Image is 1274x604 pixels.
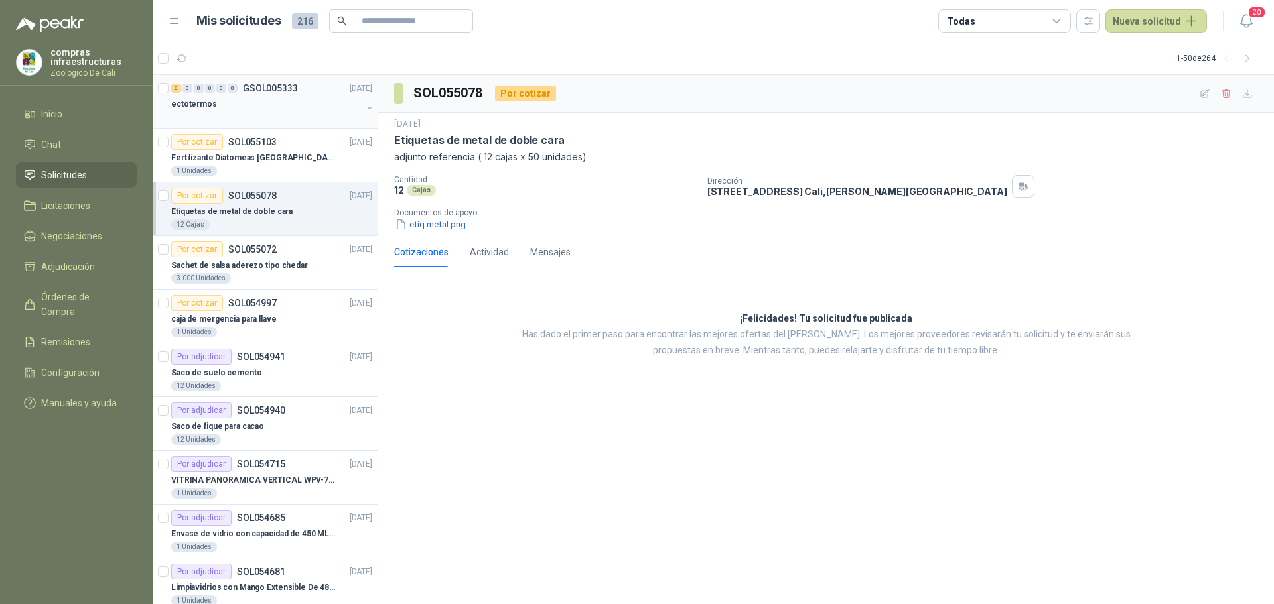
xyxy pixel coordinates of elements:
[153,397,378,451] a: Por adjudicarSOL054940[DATE] Saco de fique para cacao12 Unidades
[171,188,223,204] div: Por cotizar
[196,11,281,30] h1: Mis solicitudes
[16,284,137,324] a: Órdenes de Compra
[394,133,565,147] p: Etiquetas de metal de doble cara
[228,298,277,308] p: SOL054997
[947,14,975,29] div: Todas
[350,243,372,256] p: [DATE]
[171,241,223,257] div: Por cotizar
[413,83,484,103] h3: SOL055078
[41,229,102,243] span: Negociaciones
[171,528,336,540] p: Envase de vidrio con capacidad de 450 ML – 9X8X8 CM Caja x 12 unidades
[1234,9,1258,33] button: 20
[41,335,90,349] span: Remisiones
[350,136,372,149] p: [DATE]
[394,245,449,259] div: Cotizaciones
[237,406,285,415] p: SOL054940
[153,343,378,397] a: Por adjudicarSOL054941[DATE] Saco de suelo cemento12 Unidades
[16,360,137,385] a: Configuración
[182,84,192,93] div: 0
[41,365,100,380] span: Configuración
[171,456,232,472] div: Por adjudicar
[171,420,264,433] p: Saco de fique para cacao
[171,84,181,93] div: 3
[350,404,372,417] p: [DATE]
[50,48,137,66] p: compras infraestructuras
[237,567,285,576] p: SOL054681
[707,186,1007,197] p: [STREET_ADDRESS] Cali , [PERSON_NAME][GEOGRAPHIC_DATA]
[153,129,378,182] a: Por cotizarSOL055103[DATE] Fertilizante Diatomeas [GEOGRAPHIC_DATA] 25kg Polvo1 Unidades
[171,510,232,526] div: Por adjudicar
[350,82,372,95] p: [DATE]
[17,50,42,75] img: Company Logo
[237,513,285,522] p: SOL054685
[740,311,912,327] h3: ¡Felicidades! Tu solicitud fue publicada
[41,259,95,274] span: Adjudicación
[16,132,137,157] a: Chat
[350,297,372,310] p: [DATE]
[394,208,1269,217] p: Documentos de apoyo
[153,290,378,343] a: Por cotizarSOL054997[DATE] caja de mergencia para llave1 Unidades
[16,223,137,249] a: Negociaciones
[171,381,221,391] div: 12 Unidades
[243,84,298,93] p: GSOL005333
[394,175,697,184] p: Cantidad
[41,107,62,121] span: Inicio
[41,396,117,410] span: Manuales y ayuda
[171,152,336,164] p: Fertilizante Diatomeas [GEOGRAPHIC_DATA] 25kg Polvo
[171,474,336,487] p: VITRINA PANORAMICA VERTICAL WPV-700FA
[41,198,90,213] span: Licitaciones
[350,566,372,578] p: [DATE]
[1247,6,1266,19] span: 20
[394,150,1258,164] p: adjunto referencia ( 12 cajas x 50 unidades)
[350,351,372,363] p: [DATE]
[171,367,261,379] p: Saco de suelo cemento
[394,184,404,196] p: 12
[171,98,217,111] p: ectotermos
[153,451,378,505] a: Por adjudicarSOL054715[DATE] VITRINA PANORAMICA VERTICAL WPV-700FA1 Unidades
[171,166,217,176] div: 1 Unidades
[350,512,372,524] p: [DATE]
[228,191,277,200] p: SOL055078
[41,168,87,182] span: Solicitudes
[228,84,238,93] div: 0
[171,434,221,445] div: 12 Unidades
[153,236,378,290] a: Por cotizarSOL055072[DATE] Sachet de salsa aderezo tipo chedar3.000 Unidades
[171,273,231,284] div: 3.000 Unidades
[171,313,277,326] p: caja de mergencia para llave
[171,327,217,337] div: 1 Unidades
[1105,9,1207,33] button: Nueva solicitud
[41,290,124,319] span: Órdenes de Compra
[171,349,232,365] div: Por adjudicar
[171,259,308,272] p: Sachet de salsa aderezo tipo chedar
[470,245,509,259] div: Actividad
[171,219,210,230] div: 12 Cajas
[153,505,378,558] a: Por adjudicarSOL054685[DATE] Envase de vidrio con capacidad de 450 ML – 9X8X8 CM Caja x 12 unidad...
[171,80,375,123] a: 3 0 0 0 0 0 GSOL005333[DATE] ectotermos
[350,190,372,202] p: [DATE]
[337,16,346,25] span: search
[350,458,372,471] p: [DATE]
[194,84,204,93] div: 0
[521,327,1131,359] p: Has dado el primer paso para encontrar las mejores ofertas del [PERSON_NAME]. Los mejores proveed...
[16,101,137,127] a: Inicio
[16,330,137,355] a: Remisiones
[16,391,137,416] a: Manuales y ayuda
[171,295,223,311] div: Por cotizar
[171,488,217,499] div: 1 Unidades
[407,185,436,196] div: Cajas
[50,69,137,77] p: Zoologico De Cali
[171,134,223,150] div: Por cotizar
[292,13,318,29] span: 216
[530,245,571,259] div: Mensajes
[1176,48,1258,69] div: 1 - 50 de 264
[16,16,84,32] img: Logo peakr
[205,84,215,93] div: 0
[394,118,421,131] p: [DATE]
[228,245,277,254] p: SOL055072
[153,182,378,236] a: Por cotizarSOL055078[DATE] Etiquetas de metal de doble cara12 Cajas
[171,402,232,418] div: Por adjudicar
[216,84,226,93] div: 0
[237,459,285,469] p: SOL054715
[16,254,137,279] a: Adjudicación
[41,137,61,152] span: Chat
